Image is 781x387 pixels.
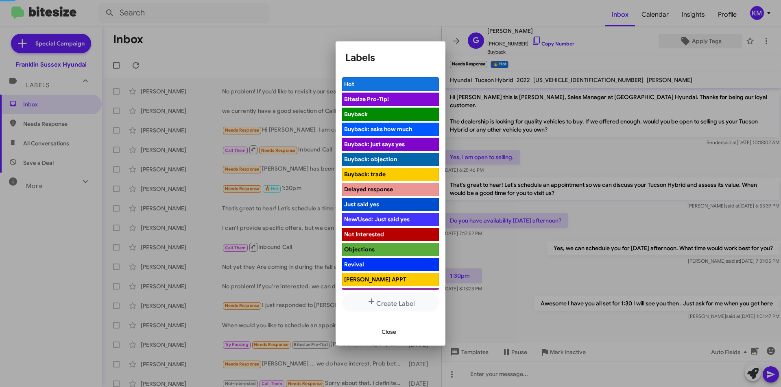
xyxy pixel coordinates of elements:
[344,231,384,238] span: Not Interested
[344,276,406,283] span: [PERSON_NAME] APPT
[344,110,368,118] span: Buyback
[344,125,412,133] span: Buyback: asks how much
[344,246,375,253] span: Objections
[344,156,397,163] span: Buyback: objection
[375,324,403,339] button: Close
[344,201,379,208] span: Just said yes
[344,141,405,148] span: Buyback: just says yes
[344,80,354,88] span: Hot
[344,95,389,103] span: Bitesize Pro-Tip!
[344,186,393,193] span: Delayed response
[344,261,364,268] span: Revival
[382,324,396,339] span: Close
[345,51,436,64] h1: Labels
[342,293,439,311] button: Create Label
[344,216,410,223] span: New/Used: Just said yes
[344,171,386,178] span: Buyback: trade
